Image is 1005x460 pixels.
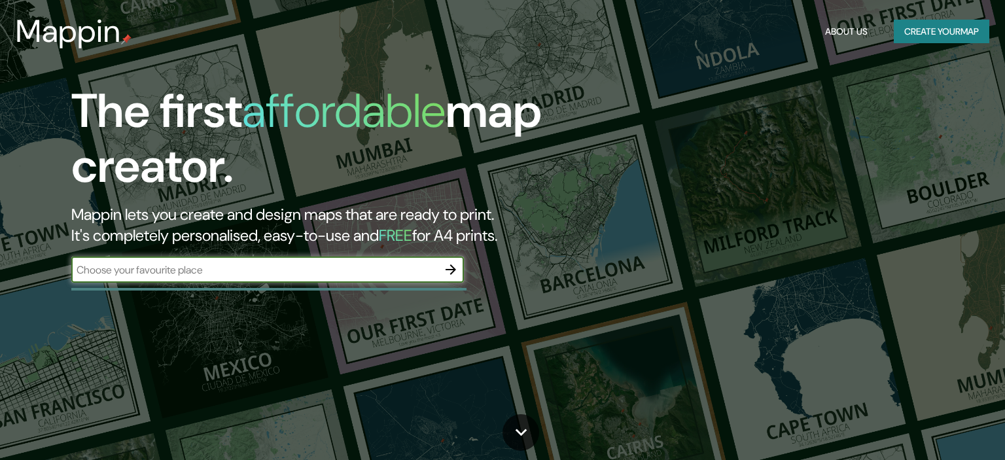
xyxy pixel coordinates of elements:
[71,84,574,204] h1: The first map creator.
[379,225,412,245] h5: FREE
[71,262,438,277] input: Choose your favourite place
[16,13,121,50] h3: Mappin
[820,20,873,44] button: About Us
[894,20,989,44] button: Create yourmap
[71,204,574,246] h2: Mappin lets you create and design maps that are ready to print. It's completely personalised, eas...
[242,80,446,141] h1: affordable
[121,34,132,44] img: mappin-pin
